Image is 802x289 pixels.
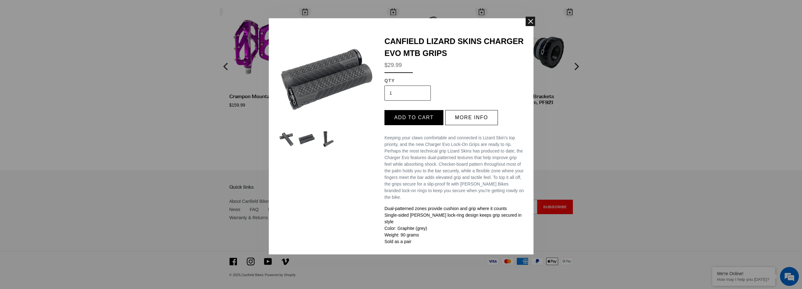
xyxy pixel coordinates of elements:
[278,31,375,128] img: Canfield-Grips-2.jpg
[37,79,87,143] span: We're online!
[42,35,115,43] div: Chat with us now
[384,238,524,245] li: Sold as a pair
[20,31,36,47] img: d_696896380_company_1647369064580_696896380
[384,212,524,225] li: Single-sided [PERSON_NAME] lock-ring design keeps grip secured in style
[384,205,524,212] li: Dual-patterned zones provide cushion and grip where it counts
[384,135,524,200] span: Keeping your claws comfortable and connected is Lizard Skin's top priority, and the new Charger E...
[7,35,16,44] div: Navigation go back
[445,110,498,125] button: More info
[384,225,524,232] li: Color: Graphite (grey)
[384,62,402,68] span: $29.99
[384,232,524,238] li: Weight: 90 grams
[103,3,118,18] div: Minimize live chat window
[384,36,524,59] div: Canfield Lizard Skins Charger Evo MTB Grips
[3,172,120,194] textarea: Type your message and hit 'Enter'
[384,110,443,125] button: Add to cart
[384,77,431,84] div: QTY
